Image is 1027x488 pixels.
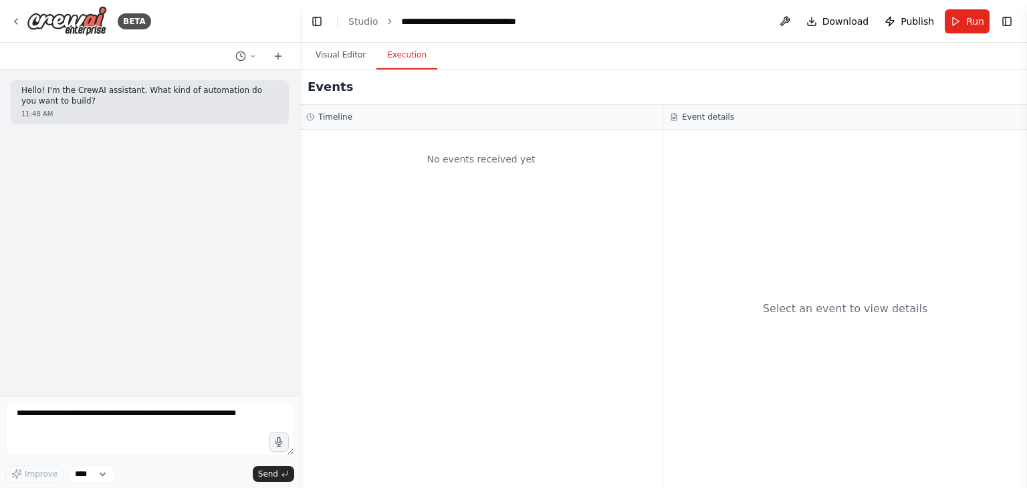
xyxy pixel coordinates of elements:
[21,109,278,119] div: 11:48 AM
[376,41,437,70] button: Execution
[305,41,376,70] button: Visual Editor
[258,469,278,479] span: Send
[318,112,352,122] h3: Timeline
[253,466,294,482] button: Send
[267,48,289,64] button: Start a new chat
[306,136,656,182] div: No events received yet
[230,48,262,64] button: Switch to previous chat
[763,301,928,317] div: Select an event to view details
[308,78,353,96] h2: Events
[308,12,326,31] button: Hide left sidebar
[348,16,378,27] a: Studio
[269,432,289,452] button: Click to speak your automation idea
[966,15,984,28] span: Run
[822,15,869,28] span: Download
[348,15,552,28] nav: breadcrumb
[25,469,58,479] span: Improve
[21,86,278,106] p: Hello! I'm the CrewAI assistant. What kind of automation do you want to build?
[998,12,1016,31] button: Show right sidebar
[879,9,939,33] button: Publish
[901,15,934,28] span: Publish
[118,13,151,29] div: BETA
[801,9,875,33] button: Download
[945,9,990,33] button: Run
[682,112,734,122] h3: Event details
[5,465,64,483] button: Improve
[27,6,107,36] img: Logo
